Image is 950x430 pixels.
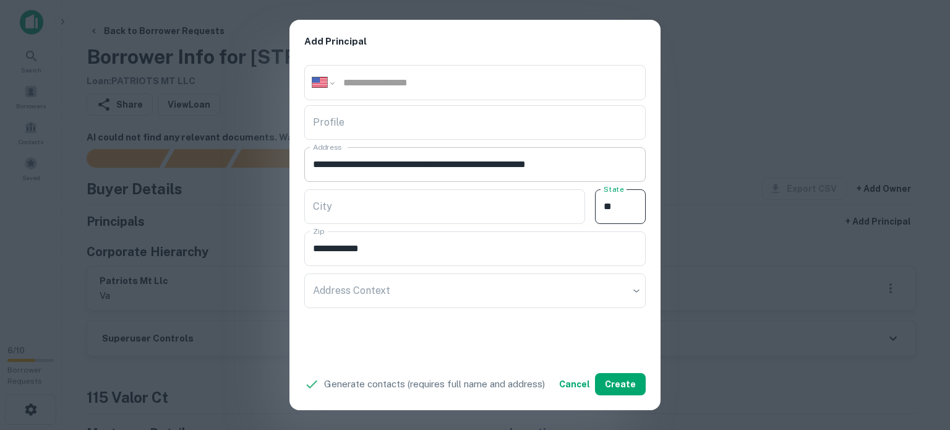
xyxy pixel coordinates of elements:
[289,20,661,64] h2: Add Principal
[313,142,341,152] label: Address
[324,377,545,392] p: Generate contacts (requires full name and address)
[604,184,623,194] label: State
[888,331,950,390] iframe: Chat Widget
[554,373,595,395] button: Cancel
[595,373,646,395] button: Create
[304,273,646,308] div: ​
[313,226,324,236] label: Zip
